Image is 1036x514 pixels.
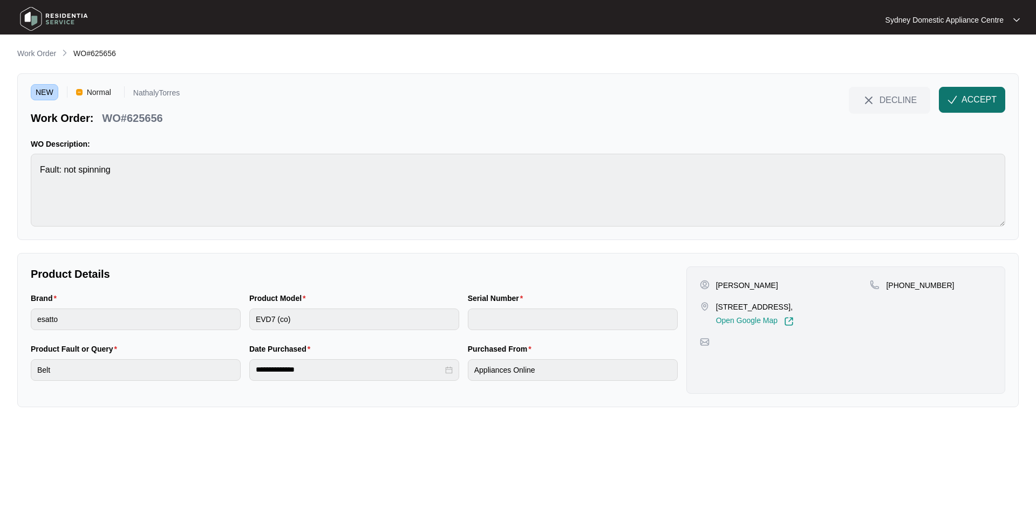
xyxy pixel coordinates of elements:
[31,344,121,354] label: Product Fault or Query
[700,280,710,290] img: user-pin
[31,139,1005,149] p: WO Description:
[249,309,459,330] input: Product Model
[102,111,162,126] p: WO#625656
[962,93,997,106] span: ACCEPT
[885,15,1004,25] p: Sydney Domestic Appliance Centre
[31,111,93,126] p: Work Order:
[16,3,92,35] img: residentia service logo
[1013,17,1020,23] img: dropdown arrow
[31,309,241,330] input: Brand
[468,293,527,304] label: Serial Number
[31,293,61,304] label: Brand
[870,280,880,290] img: map-pin
[862,94,875,107] img: close-Icon
[15,48,58,60] a: Work Order
[249,344,315,354] label: Date Purchased
[716,317,794,326] a: Open Google Map
[73,49,116,58] span: WO#625656
[700,337,710,347] img: map-pin
[849,87,930,113] button: close-IconDECLINE
[76,89,83,95] img: Vercel Logo
[31,84,58,100] span: NEW
[716,301,794,312] p: [STREET_ADDRESS],
[700,301,710,311] img: map-pin
[880,94,917,106] span: DECLINE
[948,95,957,105] img: check-Icon
[83,84,115,100] span: Normal
[468,309,678,330] input: Serial Number
[31,359,241,381] input: Product Fault or Query
[60,49,69,57] img: chevron-right
[784,317,794,326] img: Link-External
[939,87,1005,113] button: check-IconACCEPT
[133,89,180,100] p: NathalyTorres
[716,280,778,291] p: [PERSON_NAME]
[17,48,56,59] p: Work Order
[468,359,678,381] input: Purchased From
[886,280,954,291] p: [PHONE_NUMBER]
[468,344,536,354] label: Purchased From
[31,154,1005,227] textarea: Fault: not spinning
[31,266,678,282] p: Product Details
[249,293,310,304] label: Product Model
[256,364,443,375] input: Date Purchased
